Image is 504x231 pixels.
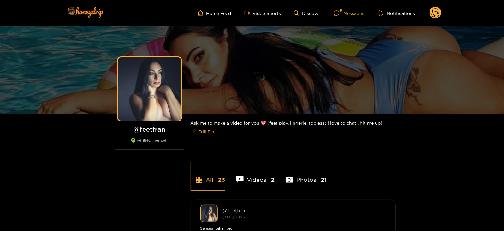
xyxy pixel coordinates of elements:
span: edit [192,129,196,134]
a: Home Feed [198,10,231,16]
span: home [198,10,206,16]
img: feetfran [200,205,218,222]
div: @ feetfran [223,208,386,213]
span: 21 [321,176,327,184]
a: Discover [294,10,321,16]
div: Ask me to make a video for you 💖 (feet play, lingerie, topless) I love to chat , hit me up! [191,114,396,142]
small: [DATE] 17:36 pm [223,216,248,219]
div: Messages [334,9,364,17]
h1: @ feetfran [115,125,184,133]
li: Videos [236,162,275,190]
span: 23 [218,176,225,184]
button: Notifications [377,10,417,16]
span: Edit Bio [199,128,214,135]
span: 2 [271,176,275,184]
button: editEdit Bio [191,127,216,137]
a: Video Shorts [244,10,281,16]
li: All [191,162,225,190]
li: Photos [286,162,327,190]
span: appstore [195,176,203,184]
span: video-camera [244,10,253,16]
div: verified member [115,138,184,150]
